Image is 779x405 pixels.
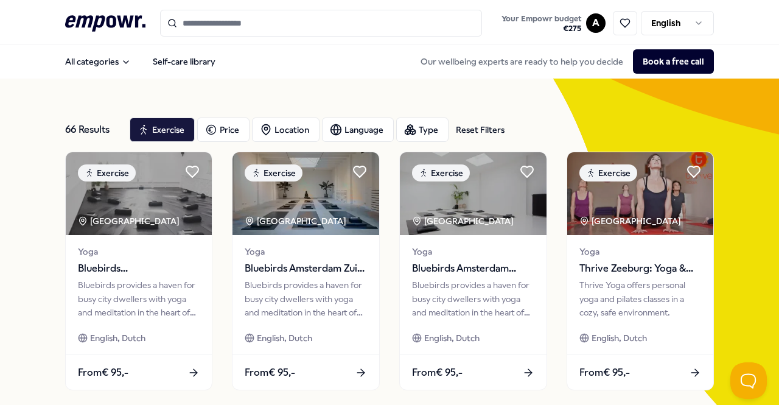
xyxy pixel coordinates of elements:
[579,261,702,276] span: Thrive Zeeburg: Yoga & Pilates
[501,24,581,33] span: € 275
[143,49,225,74] a: Self-care library
[412,245,534,258] span: Yoga
[78,261,200,276] span: Bluebirds [GEOGRAPHIC_DATA] East: Yoga & Wellbeing
[252,118,320,142] button: Location
[55,49,225,74] nav: Main
[567,152,714,390] a: package imageExercise[GEOGRAPHIC_DATA] YogaThrive Zeeburg: Yoga & PilatesThrive Yoga offers perso...
[579,365,630,381] span: From € 95,-
[412,214,515,228] div: [GEOGRAPHIC_DATA]
[579,214,683,228] div: [GEOGRAPHIC_DATA]
[396,118,449,142] button: Type
[592,331,647,345] span: English, Dutch
[579,278,702,319] div: Thrive Yoga offers personal yoga and pilates classes in a cozy, safe environment.
[66,152,212,235] img: package image
[197,118,250,142] button: Price
[65,118,120,142] div: 66 Results
[399,152,547,390] a: package imageExercise[GEOGRAPHIC_DATA] YogaBluebirds Amsterdam West: Yoga & WellbeingBluebirds pr...
[257,331,312,345] span: English, Dutch
[322,118,394,142] button: Language
[501,14,581,24] span: Your Empowr budget
[78,214,181,228] div: [GEOGRAPHIC_DATA]
[497,10,586,36] a: Your Empowr budget€275
[400,152,547,235] img: package image
[90,331,145,345] span: English, Dutch
[245,365,295,381] span: From € 95,-
[245,164,302,181] div: Exercise
[245,261,367,276] span: Bluebirds Amsterdam Zuid: Yoga & Wellbeing
[499,12,584,36] button: Your Empowr budget€275
[78,278,200,319] div: Bluebirds provides a haven for busy city dwellers with yoga and meditation in the heart of the city.
[567,152,714,235] img: package image
[424,331,480,345] span: English, Dutch
[78,245,200,258] span: Yoga
[55,49,141,74] button: All categories
[130,118,195,142] button: Exercise
[245,245,367,258] span: Yoga
[412,365,463,381] span: From € 95,-
[232,152,380,390] a: package imageExercise[GEOGRAPHIC_DATA] YogaBluebirds Amsterdam Zuid: Yoga & WellbeingBluebirds pr...
[245,214,348,228] div: [GEOGRAPHIC_DATA]
[65,152,213,390] a: package imageExercise[GEOGRAPHIC_DATA] YogaBluebirds [GEOGRAPHIC_DATA] East: Yoga & WellbeingBlue...
[412,164,470,181] div: Exercise
[456,123,505,136] div: Reset Filters
[586,13,606,33] button: A
[78,164,136,181] div: Exercise
[633,49,714,74] button: Book a free call
[78,365,128,381] span: From € 95,-
[412,278,534,319] div: Bluebirds provides a haven for busy city dwellers with yoga and meditation in the heart of the city.
[412,261,534,276] span: Bluebirds Amsterdam West: Yoga & Wellbeing
[232,152,379,235] img: package image
[730,362,767,399] iframe: Help Scout Beacon - Open
[411,49,714,74] div: Our wellbeing experts are ready to help you decide
[579,245,702,258] span: Yoga
[160,10,483,37] input: Search for products, categories or subcategories
[245,278,367,319] div: Bluebirds provides a haven for busy city dwellers with yoga and meditation in the heart of the city.
[579,164,637,181] div: Exercise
